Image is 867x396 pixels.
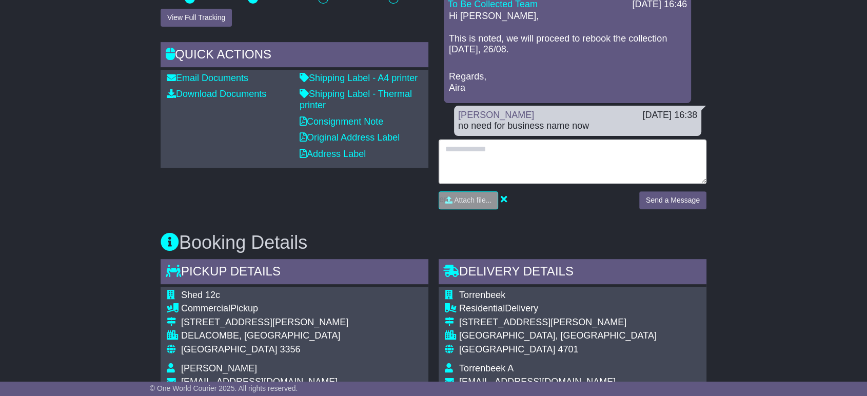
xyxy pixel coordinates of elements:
div: Pickup [181,303,422,314]
button: View Full Tracking [161,9,232,27]
div: Delivery [459,303,700,314]
div: [DATE] 16:38 [642,110,697,121]
span: Shed 12c [181,290,220,300]
div: Quick Actions [161,42,428,70]
span: Torrenbeek [459,290,505,300]
a: Original Address Label [300,132,400,143]
div: DELACOMBE, [GEOGRAPHIC_DATA] [181,330,422,342]
div: no need for business name now [458,121,697,132]
button: Send a Message [639,191,706,209]
a: Email Documents [167,73,248,83]
span: Residential [459,303,505,313]
a: [PERSON_NAME] [458,110,534,120]
span: Commercial [181,303,230,313]
a: Consignment Note [300,116,383,127]
div: Pickup Details [161,259,428,287]
span: [GEOGRAPHIC_DATA] [181,344,277,354]
a: Download Documents [167,89,266,99]
span: [GEOGRAPHIC_DATA] [459,344,555,354]
span: [EMAIL_ADDRESS][DOMAIN_NAME] [459,377,616,387]
span: Torrenbeek A [459,363,514,373]
p: Hi [PERSON_NAME], This is noted, we will proceed to rebook the collection [DATE], 26/08. [449,11,686,66]
span: [PERSON_NAME] [181,363,257,373]
a: Shipping Label - Thermal printer [300,89,412,110]
p: Regards, Aira [449,71,686,93]
h3: Booking Details [161,232,706,253]
a: Shipping Label - A4 printer [300,73,418,83]
div: Delivery Details [439,259,706,287]
span: 3356 [280,344,300,354]
div: [STREET_ADDRESS][PERSON_NAME] [459,317,700,328]
span: [EMAIL_ADDRESS][DOMAIN_NAME] [181,377,338,387]
span: 4701 [558,344,578,354]
a: Address Label [300,149,366,159]
div: [STREET_ADDRESS][PERSON_NAME] [181,317,422,328]
div: [GEOGRAPHIC_DATA], [GEOGRAPHIC_DATA] [459,330,700,342]
span: © One World Courier 2025. All rights reserved. [150,384,298,392]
